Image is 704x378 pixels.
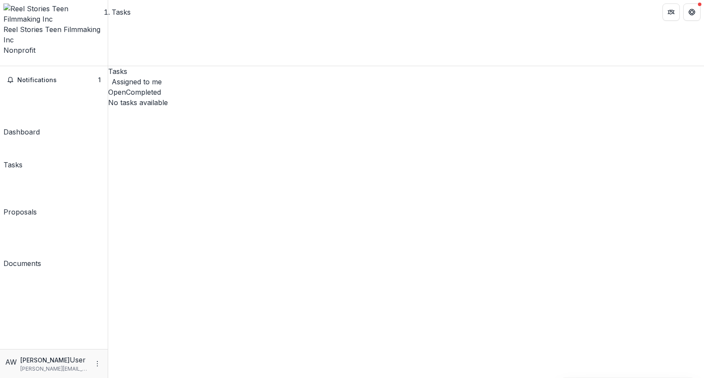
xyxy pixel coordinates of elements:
[3,73,104,87] button: Notifications1
[112,7,131,17] nav: breadcrumb
[108,66,704,77] h2: Tasks
[3,207,37,217] div: Proposals
[126,87,161,97] button: Completed
[3,127,40,137] div: Dashboard
[20,365,89,373] p: [PERSON_NAME][EMAIL_ADDRESS][DOMAIN_NAME]
[112,7,131,17] div: Tasks
[3,24,104,45] div: Reel Stories Teen Filmmaking Inc
[3,173,37,217] a: Proposals
[70,355,86,365] p: User
[3,3,104,24] img: Reel Stories Teen Filmmaking Inc
[3,258,41,269] div: Documents
[3,160,23,170] div: Tasks
[662,3,680,21] button: Partners
[683,3,701,21] button: Get Help
[3,90,40,137] a: Dashboard
[3,46,35,54] span: Nonprofit
[3,221,41,269] a: Documents
[17,77,98,84] span: Notifications
[3,141,23,170] a: Tasks
[98,76,101,83] span: 1
[20,356,70,365] p: [PERSON_NAME]
[108,77,162,87] button: Assigned to me
[5,357,17,367] div: Anna Wang
[92,359,103,369] button: More
[108,87,126,97] button: Open
[108,97,704,108] p: No tasks available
